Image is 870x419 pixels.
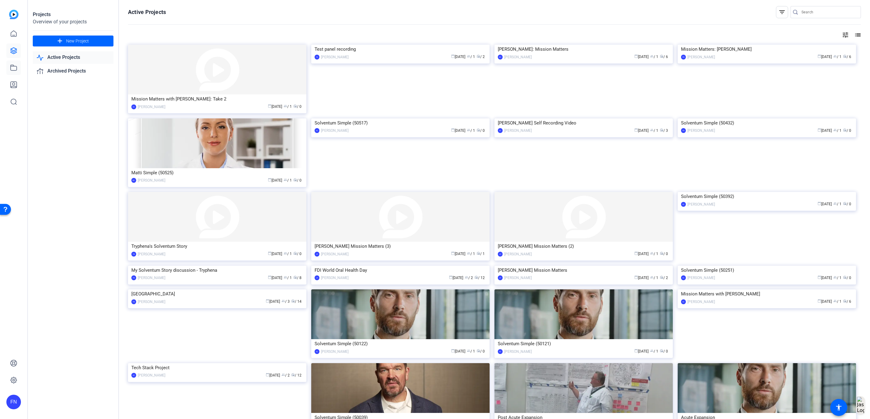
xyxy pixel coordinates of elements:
span: [DATE] [818,202,832,206]
span: calendar_today [634,54,638,58]
span: / 2 [477,55,485,59]
span: radio [477,128,480,132]
div: AC [315,349,319,354]
div: Mission Matters: [PERSON_NAME] [681,45,853,54]
span: calendar_today [268,104,271,108]
span: / 1 [284,104,292,109]
div: FN [131,275,136,280]
div: FN [131,252,136,257]
div: Mission Matters with [PERSON_NAME] [681,289,853,298]
span: / 2 [660,276,668,280]
div: [PERSON_NAME] [321,275,349,281]
span: / 1 [833,202,841,206]
span: calendar_today [818,128,821,132]
span: group [467,128,470,132]
div: [PERSON_NAME] Mission Matters (2) [498,242,669,251]
span: / 1 [650,55,658,59]
span: calendar_today [266,299,269,303]
div: [PERSON_NAME] Self Recording Video [498,118,669,128]
span: / 1 [467,349,475,353]
div: Mission Matters with [PERSON_NAME]: Take 2 [131,94,303,104]
span: radio [293,104,297,108]
span: calendar_today [451,349,455,353]
span: calendar_today [818,275,821,279]
span: / 1 [650,276,658,280]
span: calendar_today [634,128,638,132]
h1: Active Projects [128,9,166,16]
div: [PERSON_NAME] [687,128,715,134]
span: [DATE] [634,252,649,256]
span: / 0 [293,104,302,109]
span: / 1 [833,276,841,280]
mat-icon: filter_list [778,9,786,16]
span: [DATE] [451,55,465,59]
div: Tech Stack Project [131,363,303,372]
span: calendar_today [268,178,271,182]
div: Solventum Simple (50122) [315,339,486,348]
div: FN [681,128,686,133]
div: Solventum Simple (50392) [681,192,853,201]
span: radio [477,54,480,58]
span: group [650,54,654,58]
div: AC [681,275,686,280]
a: Archived Projects [33,65,113,77]
span: calendar_today [634,275,638,279]
span: radio [660,251,663,255]
span: / 0 [293,252,302,256]
div: LH [498,275,503,280]
div: [PERSON_NAME] [504,54,532,60]
span: calendar_today [449,275,453,279]
div: [PERSON_NAME] [504,275,532,281]
input: Search [801,9,856,16]
div: LH [315,275,319,280]
span: / 3 [660,128,668,133]
span: radio [843,299,847,303]
span: / 6 [843,55,851,59]
span: / 0 [843,276,851,280]
span: / 2 [282,373,290,377]
span: / 1 [284,178,292,182]
span: radio [291,373,295,376]
div: [PERSON_NAME] Mission Matters [498,266,669,275]
span: calendar_today [268,251,271,255]
span: group [467,54,470,58]
span: radio [843,54,847,58]
span: [DATE] [818,299,832,304]
span: [DATE] [634,276,649,280]
span: radio [843,275,847,279]
span: group [833,54,837,58]
div: [PERSON_NAME] [504,349,532,355]
span: radio [660,128,663,132]
div: AC [498,349,503,354]
span: / 12 [474,276,485,280]
span: radio [293,178,297,182]
span: radio [660,275,663,279]
button: New Project [33,36,113,46]
span: / 1 [650,252,658,256]
span: radio [293,275,297,279]
span: / 0 [293,178,302,182]
span: group [833,299,837,303]
span: [DATE] [634,55,649,59]
span: calendar_today [818,299,821,303]
div: [PERSON_NAME] [687,201,715,207]
div: [PERSON_NAME] [321,349,349,355]
div: AC [315,128,319,133]
span: radio [660,54,663,58]
span: / 3 [282,299,290,304]
span: group [467,251,470,255]
span: [DATE] [266,373,280,377]
span: / 1 [650,128,658,133]
span: [DATE] [266,299,280,304]
span: radio [291,299,295,303]
div: FN [315,55,319,60]
div: AC [498,128,503,133]
span: / 8 [293,276,302,280]
span: [DATE] [451,252,465,256]
div: FN [131,299,136,304]
span: / 0 [843,202,851,206]
span: / 14 [291,299,302,304]
div: [PERSON_NAME] Mission Matters (3) [315,242,486,251]
span: [DATE] [634,349,649,353]
span: [DATE] [818,128,832,133]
